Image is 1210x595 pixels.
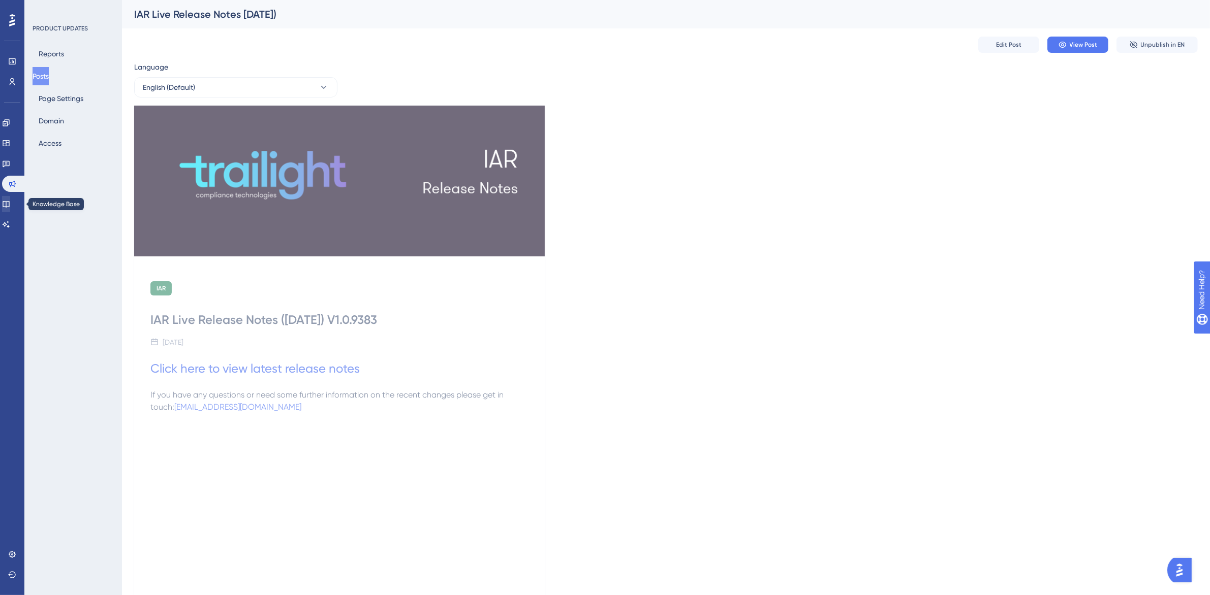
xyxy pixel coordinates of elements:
span: Need Help? [24,3,64,15]
button: View Post [1047,37,1108,53]
button: Page Settings [33,89,89,108]
button: Unpublish in EN [1116,37,1198,53]
div: IAR Live Release Notes [DATE]) [134,7,1172,21]
span: If you have any questions or need some further information on the recent changes please get in to... [150,390,506,412]
a: [EMAIL_ADDRESS][DOMAIN_NAME] [174,402,301,412]
div: IAR [150,281,172,295]
button: Reports [33,45,70,63]
img: file-1737472097729.PNG [134,106,545,257]
a: Click here to view latest release notes [150,361,360,376]
div: IAR Live Release Notes ([DATE]) V1.0.9383 [150,312,529,328]
iframe: UserGuiding AI Assistant Launcher [1167,555,1198,585]
button: English (Default) [134,77,337,97]
span: View Post [1070,41,1098,49]
div: PRODUCT UPDATES [33,24,88,32]
span: Unpublish in EN [1141,41,1185,49]
span: Edit Post [996,41,1021,49]
button: Domain [33,112,70,130]
button: Access [33,134,68,152]
div: [DATE] [163,336,183,348]
button: Posts [33,67,49,85]
span: Language [134,61,168,73]
span: English (Default) [143,81,195,93]
button: Edit Post [978,37,1039,53]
